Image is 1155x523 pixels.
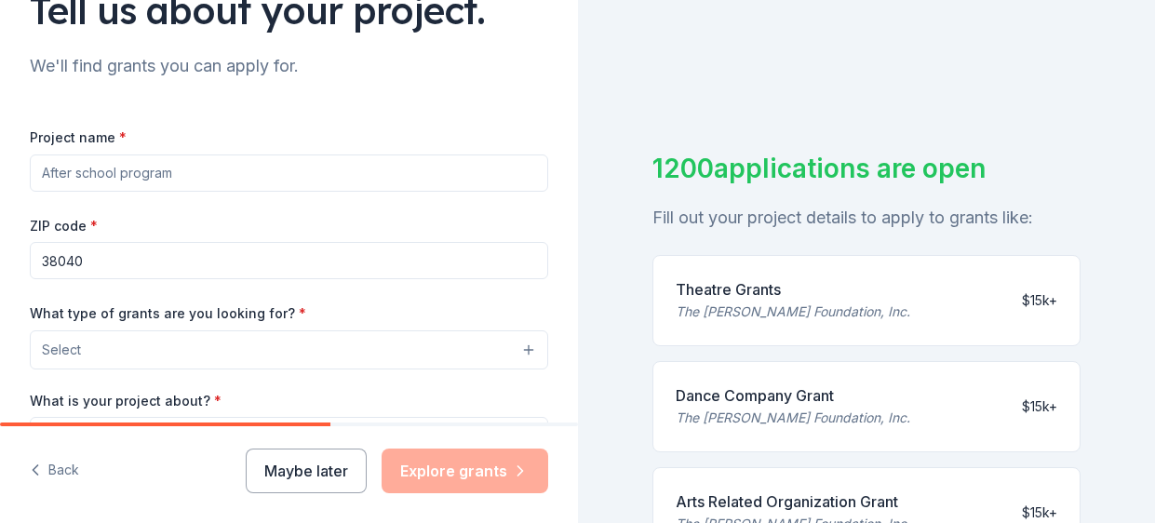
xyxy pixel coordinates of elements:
div: Theatre Grants [676,278,910,301]
label: ZIP code [30,217,98,235]
div: Arts Related Organization Grant [676,490,910,513]
div: 1200 applications are open [652,149,1081,188]
input: 12345 (U.S. only) [30,242,548,279]
div: The [PERSON_NAME] Foundation, Inc. [676,301,910,323]
span: Select [42,339,81,361]
div: We'll find grants you can apply for. [30,51,548,81]
label: What is your project about? [30,392,222,410]
div: The [PERSON_NAME] Foundation, Inc. [676,407,910,429]
div: Fill out your project details to apply to grants like: [652,203,1081,233]
div: $15k+ [1022,396,1057,418]
div: Dance Company Grant [676,384,910,407]
label: Project name [30,128,127,147]
button: Back [30,451,79,490]
label: What type of grants are you looking for? [30,304,306,323]
div: $15k+ [1022,289,1057,312]
button: Maybe later [246,449,367,493]
input: After school program [30,154,548,192]
button: Select [30,330,548,369]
